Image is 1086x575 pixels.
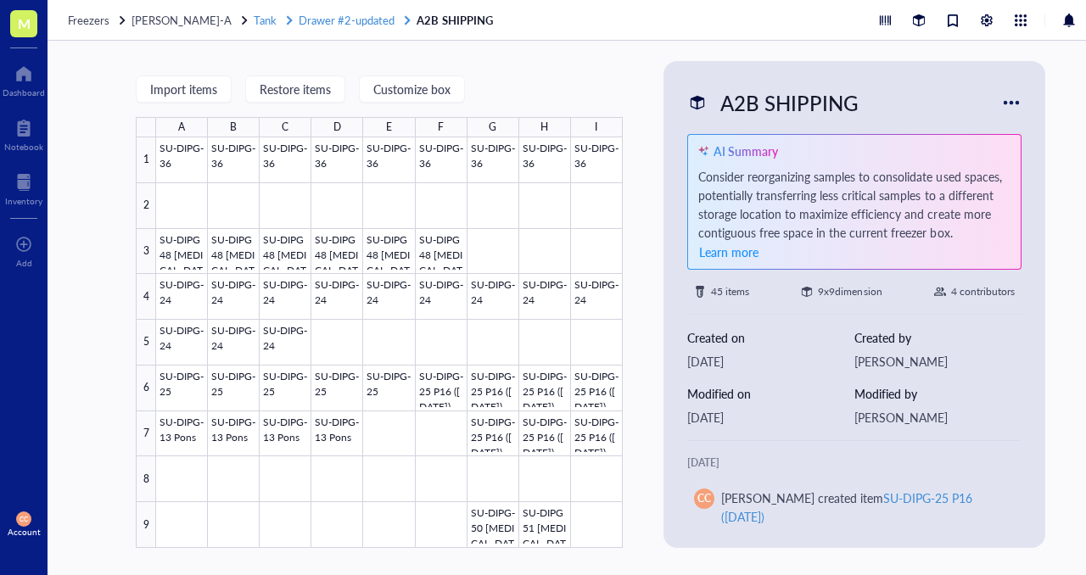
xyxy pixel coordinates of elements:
div: Add [16,258,32,268]
div: [DATE] [687,408,854,427]
div: [PERSON_NAME] created item [721,488,1001,526]
div: E [386,117,392,137]
a: TankDrawer #2-updated [254,13,413,28]
div: D [333,117,341,137]
div: 7 [136,411,156,457]
div: Consider reorganizing samples to consolidate used spaces, potentially transferring less critical ... [698,167,1010,262]
div: [PERSON_NAME] [854,352,1022,371]
span: [PERSON_NAME]-A [132,12,232,28]
div: Modified on [687,384,854,403]
button: Restore items [245,75,345,103]
span: M [18,13,31,34]
span: Import items [150,82,217,96]
div: 8 [136,456,156,502]
div: Created by [854,328,1022,347]
div: 4 contributors [951,283,1015,300]
a: Notebook [4,114,43,152]
button: Customize box [359,75,465,103]
div: I [595,117,597,137]
a: Inventory [5,169,42,206]
div: Dashboard [3,87,45,98]
div: Modified by [854,384,1022,403]
div: B [230,117,237,137]
span: Restore items [260,82,331,96]
div: H [540,117,548,137]
div: [PERSON_NAME] [854,408,1022,427]
div: 9 x 9 dimension [818,283,882,300]
div: F [438,117,444,137]
span: Freezers [68,12,109,28]
span: Tank [254,12,277,28]
button: Learn more [698,242,759,262]
span: CC [697,491,711,506]
div: 3 [136,229,156,275]
div: 1 [136,137,156,183]
div: 2 [136,183,156,229]
span: Drawer #2-updated [299,12,395,28]
a: [PERSON_NAME]-A [132,13,250,28]
div: 45 items [711,283,749,300]
div: AI Summary [714,142,778,160]
div: Account [8,527,41,537]
div: C [282,117,288,137]
span: Customize box [373,82,451,96]
div: Notebook [4,142,43,152]
a: A2B SHIPPING [417,13,495,28]
a: CC[PERSON_NAME] created itemSU-DIPG-25 P16 ([DATE]) [687,482,1022,550]
span: Learn more [699,243,759,260]
div: G [489,117,496,137]
div: [DATE] [687,455,1022,472]
span: CC [20,515,29,522]
div: A [178,117,185,137]
div: 6 [136,366,156,411]
div: 4 [136,274,156,320]
div: [DATE] [687,352,854,371]
div: Inventory [5,196,42,206]
button: Import items [136,75,232,103]
a: Freezers [68,13,128,28]
div: A2B SHIPPING [713,85,866,120]
a: Dashboard [3,60,45,98]
div: 9 [136,502,156,548]
div: Created on [687,328,854,347]
div: 5 [136,320,156,366]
